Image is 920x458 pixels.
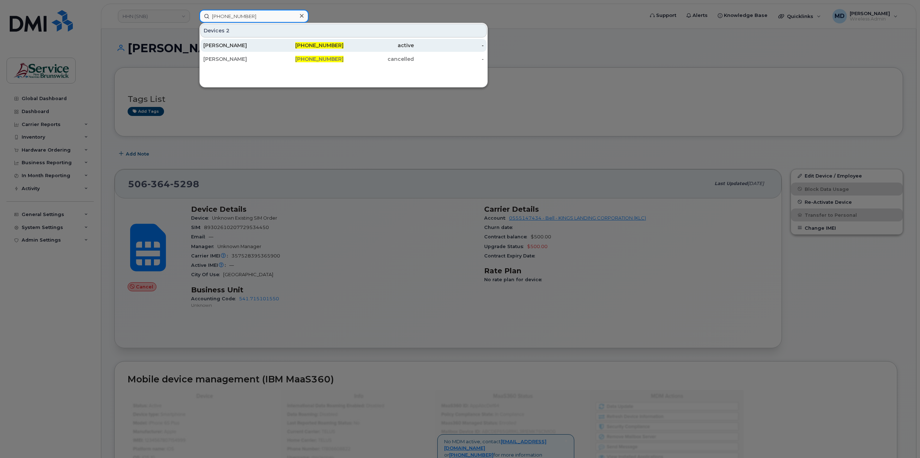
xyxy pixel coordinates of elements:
[200,39,487,52] a: [PERSON_NAME][PHONE_NUMBER]active-
[200,53,487,66] a: [PERSON_NAME][PHONE_NUMBER]cancelled-
[200,24,487,37] div: Devices
[414,55,484,63] div: -
[203,42,274,49] div: [PERSON_NAME]
[226,27,230,34] span: 2
[295,42,344,49] span: [PHONE_NUMBER]
[414,42,484,49] div: -
[344,55,414,63] div: cancelled
[295,56,344,62] span: [PHONE_NUMBER]
[203,55,274,63] div: [PERSON_NAME]
[344,42,414,49] div: active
